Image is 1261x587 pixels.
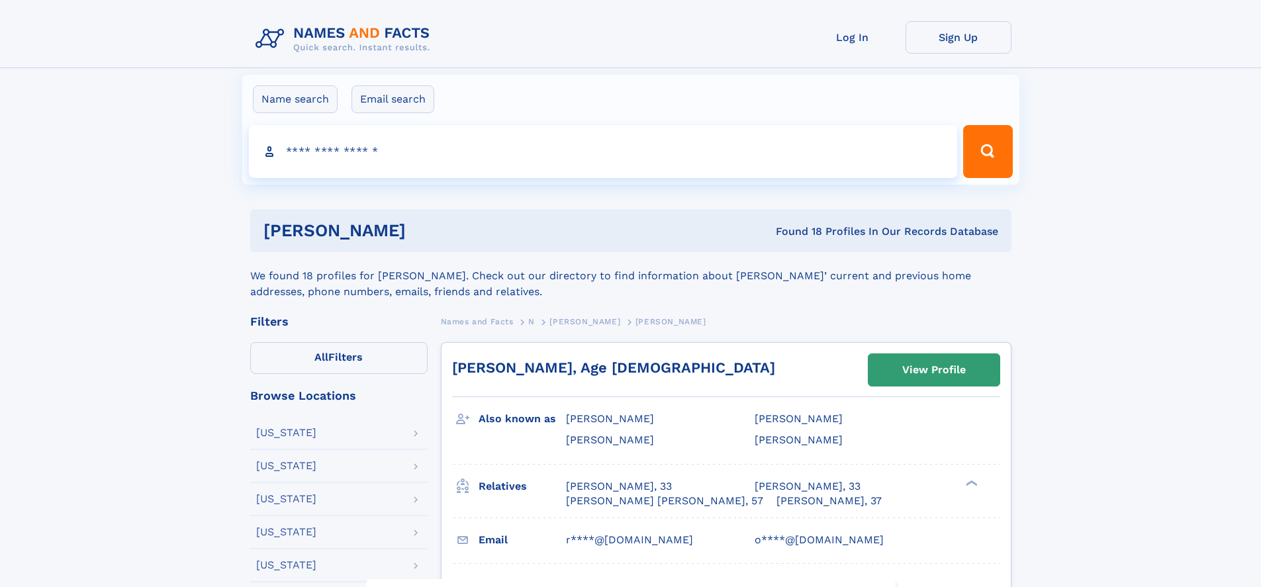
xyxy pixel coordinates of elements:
[256,527,316,537] div: [US_STATE]
[479,475,566,498] h3: Relatives
[250,252,1011,300] div: We found 18 profiles for [PERSON_NAME]. Check out our directory to find information about [PERSON...
[566,494,763,508] a: [PERSON_NAME] [PERSON_NAME], 57
[250,316,428,328] div: Filters
[549,313,620,330] a: [PERSON_NAME]
[566,433,654,446] span: [PERSON_NAME]
[314,351,328,363] span: All
[755,412,843,425] span: [PERSON_NAME]
[263,222,591,239] h1: [PERSON_NAME]
[868,354,1000,386] a: View Profile
[351,85,434,113] label: Email search
[256,494,316,504] div: [US_STATE]
[250,342,428,374] label: Filters
[906,21,1011,54] a: Sign Up
[962,478,978,487] div: ❯
[528,317,535,326] span: N
[256,560,316,570] div: [US_STATE]
[800,21,906,54] a: Log In
[479,529,566,551] h3: Email
[963,125,1012,178] button: Search Button
[635,317,706,326] span: [PERSON_NAME]
[452,359,775,376] a: [PERSON_NAME], Age [DEMOGRAPHIC_DATA]
[549,317,620,326] span: [PERSON_NAME]
[902,355,966,385] div: View Profile
[479,408,566,430] h3: Also known as
[249,125,958,178] input: search input
[776,494,882,508] a: [PERSON_NAME], 37
[528,313,535,330] a: N
[590,224,998,239] div: Found 18 Profiles In Our Records Database
[566,412,654,425] span: [PERSON_NAME]
[566,479,672,494] a: [PERSON_NAME], 33
[250,21,441,57] img: Logo Names and Facts
[253,85,338,113] label: Name search
[441,313,514,330] a: Names and Facts
[755,433,843,446] span: [PERSON_NAME]
[256,461,316,471] div: [US_STATE]
[755,479,861,494] a: [PERSON_NAME], 33
[256,428,316,438] div: [US_STATE]
[250,390,428,402] div: Browse Locations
